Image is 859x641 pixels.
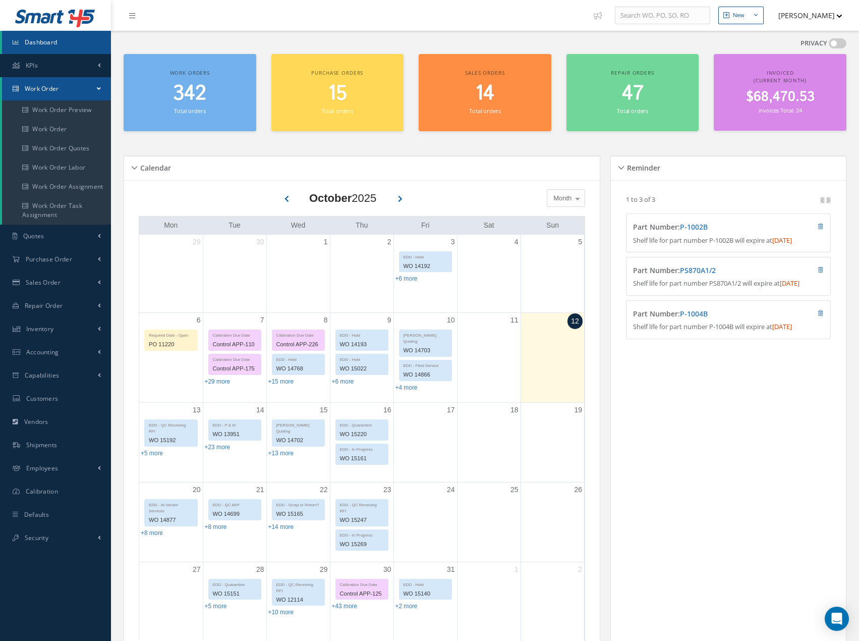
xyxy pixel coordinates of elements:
[209,500,261,508] div: EDD - QC ARF
[395,275,418,282] a: Show 6 more events
[759,106,802,114] small: Invoices Total: 24
[457,312,521,403] td: October 11, 2025
[268,378,294,385] a: Show 15 more events
[611,69,654,76] span: Repair orders
[2,120,111,139] a: Work Order
[309,190,376,206] div: 2025
[254,403,266,417] a: October 14, 2025
[318,562,330,577] a: October 29, 2025
[336,453,388,464] div: WO 15161
[2,31,111,54] a: Dashboard
[419,219,431,232] a: Friday
[141,529,163,537] a: Show 8 more events
[26,348,59,356] span: Accounting
[772,322,792,331] span: [DATE]
[272,500,324,508] div: EDD - Scrap or Return?
[512,562,521,577] a: November 1, 2025
[2,196,111,225] a: Work Order Task Assignment
[399,579,451,588] div: EDD - Hold
[330,235,393,313] td: October 2, 2025
[718,7,764,24] button: New
[205,444,231,451] a: Show 23 more events
[25,38,58,46] span: Dashboard
[139,482,203,562] td: October 20, 2025
[2,77,111,100] a: Work Order
[26,487,58,496] span: Calibration
[25,533,48,542] span: Security
[445,483,457,497] a: October 24, 2025
[393,403,457,483] td: October 17, 2025
[268,609,294,616] a: Show 10 more events
[170,69,210,76] span: Work orders
[336,500,388,514] div: EDD - QC Receiving RFI
[272,508,324,520] div: WO 15165
[272,354,324,363] div: EDD - Hold
[576,562,584,577] a: November 2, 2025
[195,313,203,328] a: October 6, 2025
[572,483,584,497] a: October 26, 2025
[746,87,815,107] span: $68,470.53
[2,177,111,196] a: Work Order Assignment
[322,107,353,115] small: Total orders
[336,444,388,453] div: EDD - In Progress
[521,403,584,483] td: October 19, 2025
[289,219,308,232] a: Wednesday
[209,354,261,363] div: Calibration Due Date
[322,313,330,328] a: October 8, 2025
[508,483,521,497] a: October 25, 2025
[139,312,203,403] td: October 6, 2025
[25,301,63,310] span: Repair Order
[203,312,266,403] td: October 7, 2025
[258,313,266,328] a: October 7, 2025
[203,403,266,483] td: October 14, 2025
[469,107,500,115] small: Total orders
[336,354,388,363] div: EDD - Hold
[209,363,261,375] div: Control APP-175
[576,235,584,249] a: October 5, 2025
[330,312,393,403] td: October 9, 2025
[2,158,111,177] a: Work Order Labor
[25,84,59,93] span: Work Order
[399,345,451,356] div: WO 14703
[26,464,59,472] span: Employees
[381,562,393,577] a: October 30, 2025
[521,482,584,562] td: October 26, 2025
[162,219,180,232] a: Monday
[145,339,197,350] div: PO 11220
[266,403,330,483] td: October 15, 2025
[272,594,324,606] div: WO 12114
[336,539,388,550] div: WO 15269
[209,508,261,520] div: WO 14699
[521,312,584,403] td: October 12, 2025
[754,77,807,84] span: (Current Month)
[633,322,824,332] p: Shelf life for part number P-1004B will expire at
[336,579,388,588] div: Calibration Due Date
[26,441,58,449] span: Shipments
[572,403,584,417] a: October 19, 2025
[26,255,72,263] span: Purchase Order
[145,435,197,446] div: WO 15192
[203,235,266,313] td: September 30, 2025
[209,330,261,339] div: Calibration Due Date
[23,232,44,240] span: Quotes
[205,523,227,530] a: Show 8 more events
[328,79,347,108] span: 15
[336,330,388,339] div: EDD - Hold
[145,500,197,514] div: EDD - At Vendor Services
[399,360,451,369] div: EDD - Field Service
[508,313,521,328] a: October 11, 2025
[551,193,571,203] span: Month
[633,310,772,318] h4: Part Number
[680,222,708,232] a: P-1002B
[336,339,388,350] div: WO 14193
[268,450,294,457] a: Show 13 more events
[336,420,388,429] div: EDD - Quarantine
[622,79,644,108] span: 47
[26,61,38,70] span: KPIs
[567,313,583,329] a: October 12, 2025
[633,266,772,275] h4: Part Number
[272,363,324,375] div: WO 14768
[205,378,231,385] a: Show 29 more events
[385,313,393,328] a: October 9, 2025
[272,435,324,446] div: WO 14702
